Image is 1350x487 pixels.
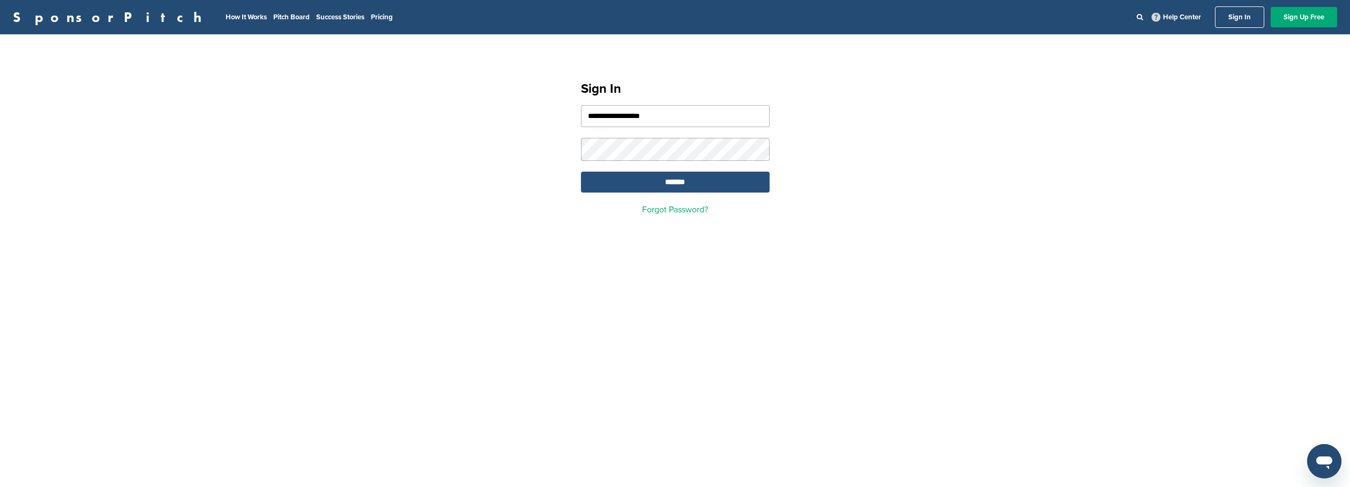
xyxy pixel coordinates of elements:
[371,13,393,21] a: Pricing
[581,79,770,99] h1: Sign In
[316,13,364,21] a: Success Stories
[642,204,708,215] a: Forgot Password?
[1271,7,1337,27] a: Sign Up Free
[273,13,310,21] a: Pitch Board
[226,13,267,21] a: How It Works
[1150,11,1203,24] a: Help Center
[13,10,208,24] a: SponsorPitch
[1307,444,1341,478] iframe: Button to launch messaging window
[1215,6,1264,28] a: Sign In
